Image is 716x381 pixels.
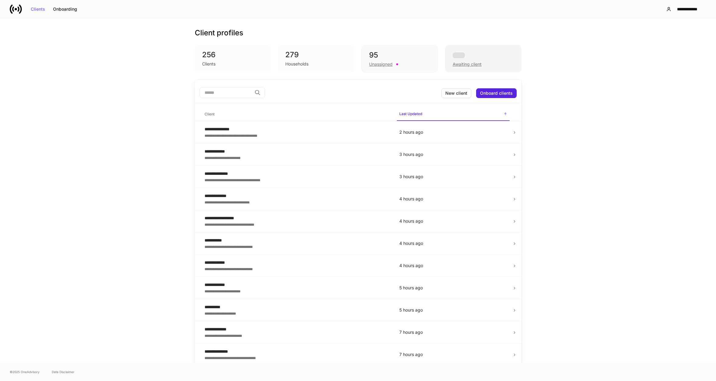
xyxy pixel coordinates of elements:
[399,151,507,157] p: 3 hours ago
[445,45,521,72] div: Awaiting client
[362,45,438,72] div: 95Unassigned
[399,307,507,313] p: 5 hours ago
[202,108,392,121] span: Client
[27,4,49,14] button: Clients
[285,61,308,67] div: Households
[399,111,422,117] h6: Last Updated
[49,4,81,14] button: Onboarding
[445,91,467,95] div: New client
[10,369,40,374] span: © 2025 OneAdvisory
[285,50,347,60] div: 279
[453,61,482,67] div: Awaiting client
[399,196,507,202] p: 4 hours ago
[202,61,216,67] div: Clients
[53,7,77,11] div: Onboarding
[31,7,45,11] div: Clients
[480,91,513,95] div: Onboard clients
[397,108,510,121] span: Last Updated
[399,218,507,224] p: 4 hours ago
[369,50,430,60] div: 95
[441,88,471,98] button: New client
[399,240,507,246] p: 4 hours ago
[205,111,215,117] h6: Client
[399,174,507,180] p: 3 hours ago
[52,369,74,374] a: Data Disclaimer
[195,28,243,38] h3: Client profiles
[476,88,517,98] button: Onboard clients
[399,351,507,358] p: 7 hours ago
[399,129,507,135] p: 2 hours ago
[399,329,507,335] p: 7 hours ago
[202,50,264,60] div: 256
[399,263,507,269] p: 4 hours ago
[369,61,393,67] div: Unassigned
[399,285,507,291] p: 5 hours ago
